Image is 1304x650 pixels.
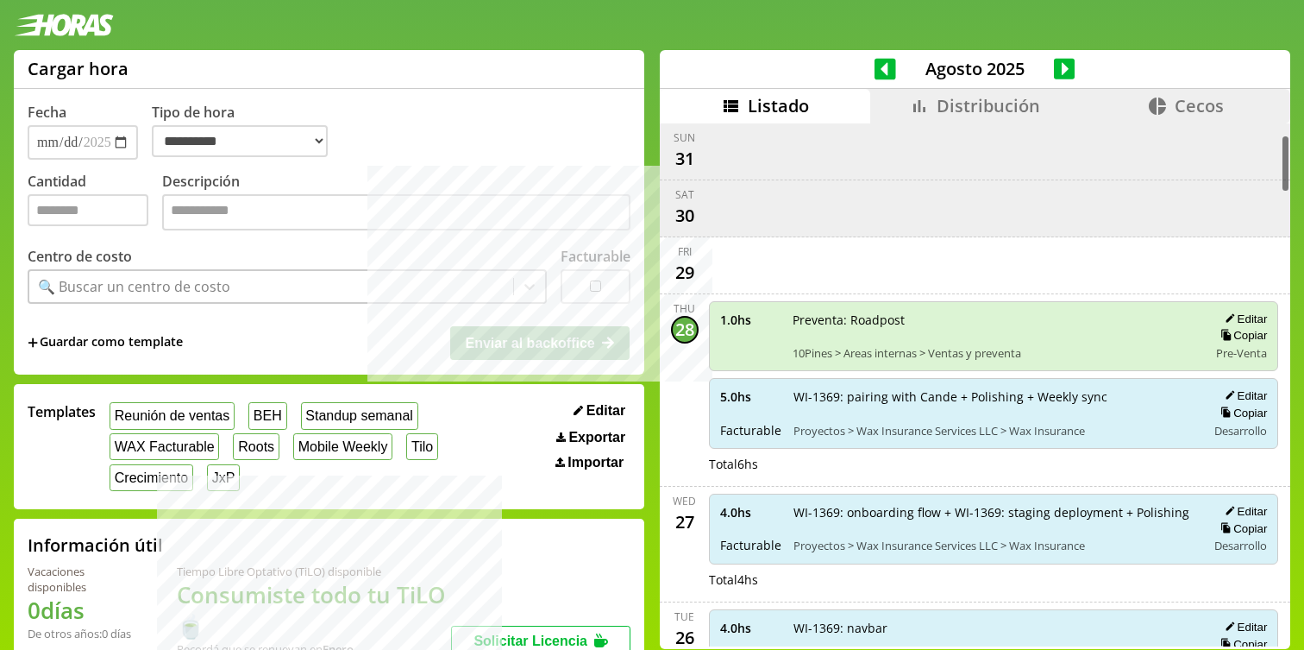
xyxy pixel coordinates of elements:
[1219,620,1267,634] button: Editar
[1215,328,1267,343] button: Copiar
[28,247,132,266] label: Centro de costo
[177,564,452,579] div: Tiempo Libre Optativo (TiLO) disponible
[28,333,183,352] span: +Guardar como template
[793,388,1195,405] span: WI-1369: pairing with Cande + Polishing + Weekly sync
[28,533,163,557] h2: Información útil
[38,277,230,296] div: 🔍 Buscar un centro de costo
[671,145,699,173] div: 31
[162,194,630,230] textarea: Descripción
[1219,388,1267,403] button: Editar
[671,508,699,536] div: 27
[110,433,219,460] button: WAX Facturable
[1175,94,1224,117] span: Cecos
[28,57,129,80] h1: Cargar hora
[28,402,96,421] span: Templates
[177,579,452,641] h1: Consumiste todo tu TiLO 🍵
[110,464,193,491] button: Crecimiento
[568,430,625,445] span: Exportar
[793,345,1195,361] span: 10Pines > Areas internas > Ventas y preventa
[674,609,694,624] div: Tue
[720,537,781,553] span: Facturable
[28,626,135,641] div: De otros años: 0 días
[671,259,699,287] div: 29
[473,634,587,648] span: Solicitar Licencia
[793,312,1195,328] span: Preventa: Roadpost
[937,94,1040,117] span: Distribución
[406,433,438,460] button: Tilo
[709,571,1279,588] div: Total 4 hs
[152,103,342,160] label: Tipo de hora
[568,402,630,420] button: Editar
[673,494,696,508] div: Wed
[28,194,148,226] input: Cantidad
[660,123,1290,647] div: scrollable content
[152,125,328,157] select: Tipo de hora
[1215,521,1267,536] button: Copiar
[720,620,781,636] span: 4.0 hs
[671,202,699,230] div: 30
[561,247,630,266] label: Facturable
[1219,504,1267,519] button: Editar
[793,620,1195,636] span: WI-1369: navbar
[28,595,135,626] h1: 0 días
[896,57,1054,80] span: Agosto 2025
[748,94,809,117] span: Listado
[14,14,114,36] img: logotipo
[671,316,699,344] div: 28
[551,429,630,446] button: Exportar
[720,388,781,405] span: 5.0 hs
[720,504,781,521] span: 4.0 hs
[293,433,392,460] button: Mobile Weekly
[28,172,162,235] label: Cantidad
[1214,423,1267,439] span: Desarrollo
[28,564,135,595] div: Vacaciones disponibles
[793,538,1195,553] span: Proyectos > Wax Insurance Services LLC > Wax Insurance
[28,103,66,122] label: Fecha
[720,312,781,328] span: 1.0 hs
[207,464,240,491] button: JxP
[1219,312,1267,326] button: Editar
[793,504,1195,521] span: WI-1369: onboarding flow + WI-1369: staging deployment + Polishing
[674,301,695,316] div: Thu
[1215,406,1267,420] button: Copiar
[678,244,692,259] div: Fri
[720,422,781,439] span: Facturable
[233,433,279,460] button: Roots
[586,403,625,419] span: Editar
[709,456,1279,472] div: Total 6 hs
[1216,345,1267,361] span: Pre-Venta
[567,455,624,470] span: Importar
[162,172,630,235] label: Descripción
[110,402,235,429] button: Reunión de ventas
[301,402,418,429] button: Standup semanal
[674,130,695,145] div: Sun
[793,423,1195,439] span: Proyectos > Wax Insurance Services LLC > Wax Insurance
[28,333,38,352] span: +
[248,402,287,429] button: BEH
[675,187,694,202] div: Sat
[1214,538,1267,553] span: Desarrollo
